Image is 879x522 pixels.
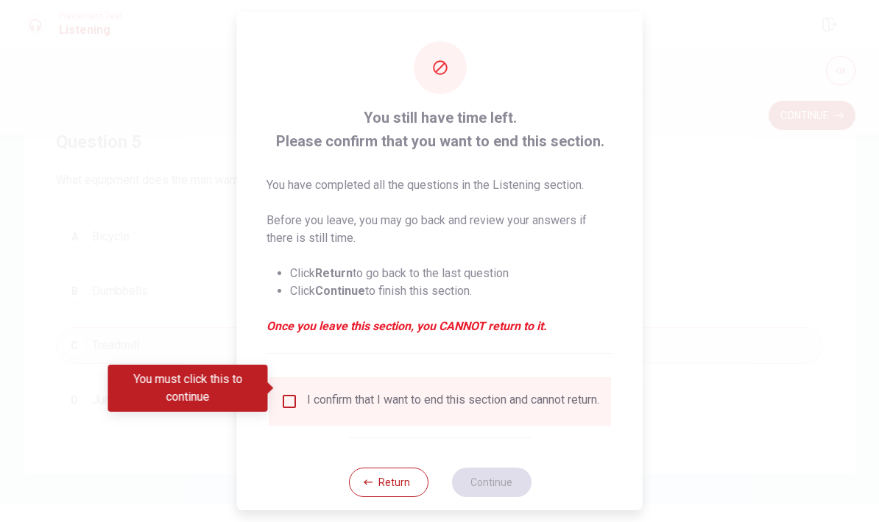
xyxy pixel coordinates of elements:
[348,468,428,497] button: Return
[315,266,353,280] strong: Return
[266,106,613,153] span: You still have time left. Please confirm that you want to end this section.
[266,318,613,335] em: Once you leave this section, you CANNOT return to it.
[266,212,613,247] p: Before you leave, you may go back and review your answers if there is still time.
[307,393,599,410] div: I confirm that I want to end this section and cannot return.
[290,265,613,282] li: Click to go back to the last question
[290,282,613,300] li: Click to finish this section.
[280,393,298,410] span: You must click this to continue
[108,365,268,412] div: You must click this to continue
[315,284,365,298] strong: Continue
[451,468,531,497] button: Continue
[266,176,613,194] p: You have completed all the questions in the Listening section.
